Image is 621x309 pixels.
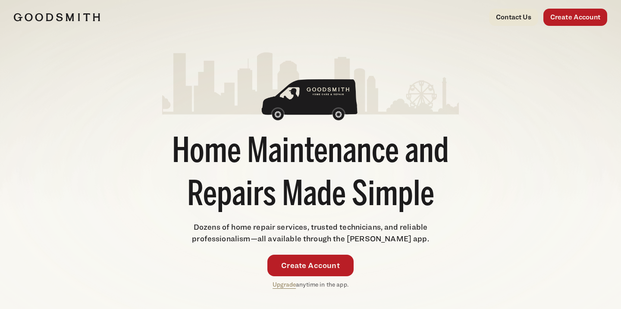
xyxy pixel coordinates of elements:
[162,131,459,218] h1: Home Maintenance and Repairs Made Simple
[273,280,348,290] p: anytime in the app.
[273,281,296,288] a: Upgrade
[192,222,429,243] span: Dozens of home repair services, trusted technicians, and reliable professionalism—all available t...
[267,255,354,276] a: Create Account
[14,13,100,22] img: Goodsmith
[489,9,538,26] a: Contact Us
[543,9,607,26] a: Create Account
